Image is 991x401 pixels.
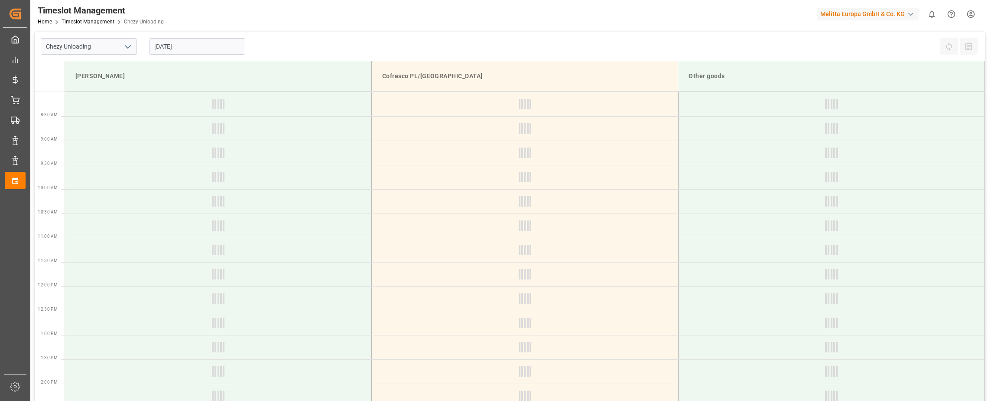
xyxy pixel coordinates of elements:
a: Timeslot Management [62,19,114,25]
span: 1:00 PM [41,331,58,336]
span: 8:30 AM [41,112,58,117]
span: 10:00 AM [38,185,58,190]
span: 9:30 AM [41,161,58,166]
span: 12:30 PM [38,307,58,312]
div: Melitta Europa GmbH & Co. KG [817,8,919,20]
button: Help Center [942,4,961,24]
span: 12:00 PM [38,283,58,287]
div: Other goods [685,68,978,84]
input: DD-MM-YYYY [149,38,245,55]
button: show 0 new notifications [922,4,942,24]
div: Timeslot Management [38,4,164,17]
span: 1:30 PM [41,355,58,360]
span: 2:00 PM [41,380,58,385]
span: 11:30 AM [38,258,58,263]
input: Type to search/select [41,38,137,55]
div: Cofresco PL/[GEOGRAPHIC_DATA] [379,68,671,84]
a: Home [38,19,52,25]
span: 9:00 AM [41,137,58,141]
button: open menu [121,40,134,53]
button: Melitta Europa GmbH & Co. KG [817,6,922,22]
div: [PERSON_NAME] [72,68,364,84]
span: 10:30 AM [38,210,58,214]
span: 11:00 AM [38,234,58,239]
